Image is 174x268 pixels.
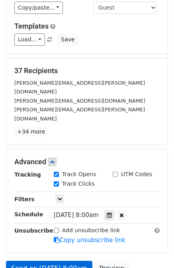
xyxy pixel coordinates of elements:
[14,107,145,122] small: [PERSON_NAME][EMAIL_ADDRESS][PERSON_NAME][DOMAIN_NAME]
[14,2,63,14] a: Copy/paste...
[57,33,78,46] button: Save
[62,226,120,235] label: Add unsubscribe link
[121,170,152,179] label: UTM Codes
[14,211,43,218] strong: Schedule
[54,237,125,244] a: Copy unsubscribe link
[14,157,160,166] h5: Advanced
[134,230,174,268] iframe: Chat Widget
[14,127,48,137] a: +34 more
[62,180,95,188] label: Track Clicks
[62,170,96,179] label: Track Opens
[14,33,45,46] a: Load...
[14,227,53,234] strong: Unsubscribe
[14,98,145,104] small: [PERSON_NAME][EMAIL_ADDRESS][DOMAIN_NAME]
[14,196,35,202] strong: Filters
[54,212,99,219] span: [DATE] 8:00am
[14,66,160,75] h5: 37 Recipients
[14,22,49,30] a: Templates
[14,171,41,178] strong: Tracking
[14,80,145,95] small: [PERSON_NAME][EMAIL_ADDRESS][PERSON_NAME][DOMAIN_NAME]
